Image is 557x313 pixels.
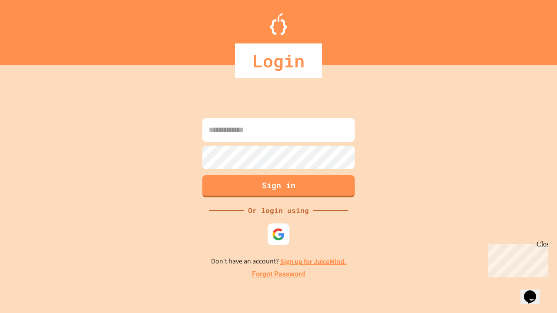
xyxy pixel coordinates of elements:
p: Don't have an account? [211,256,346,267]
div: Chat with us now!Close [3,3,60,55]
a: Forgot Password [252,269,305,280]
a: Sign up for JuiceMind. [280,257,346,266]
button: Sign in [202,175,355,197]
img: google-icon.svg [272,228,285,241]
img: Logo.svg [270,13,287,35]
iframe: chat widget [520,278,548,304]
iframe: chat widget [485,240,548,277]
div: Or login using [244,205,313,216]
div: Login [235,43,322,78]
